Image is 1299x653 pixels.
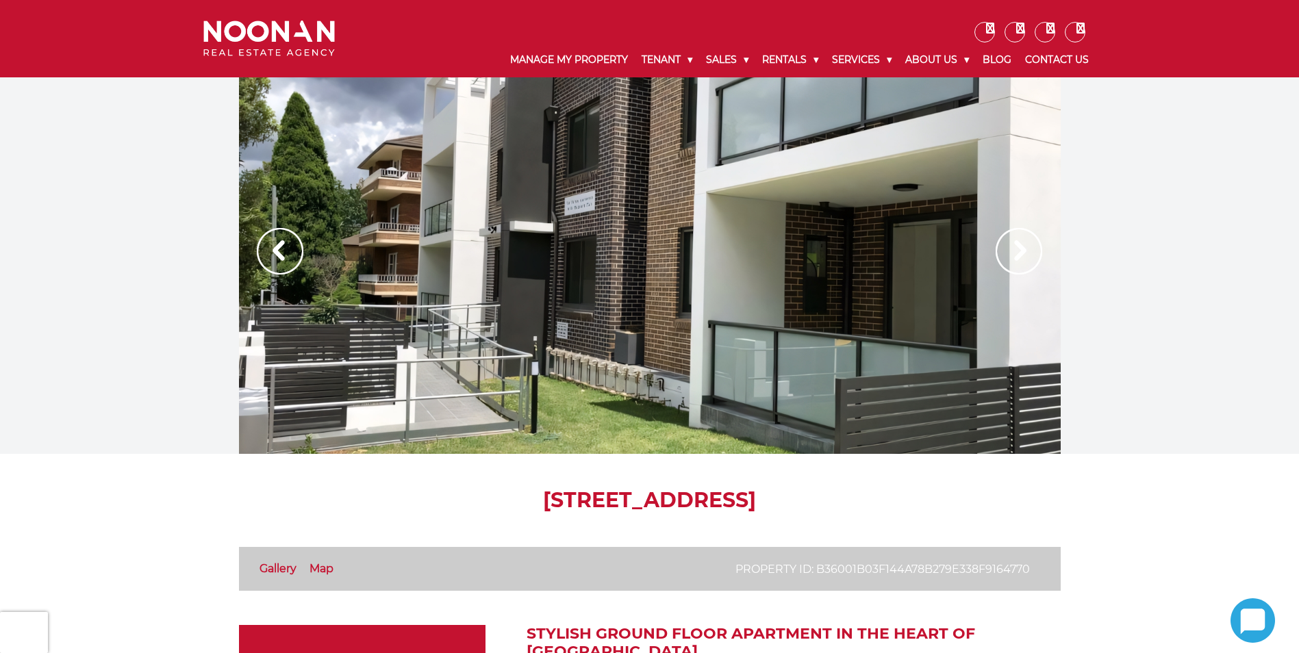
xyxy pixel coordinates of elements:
a: Services [825,42,898,77]
img: Arrow slider [996,228,1042,274]
img: Noonan Real Estate Agency [203,21,335,57]
p: Property ID: b36001b03f144a78b279e338f9164770 [735,561,1030,578]
a: Rentals [755,42,825,77]
a: Tenant [635,42,699,77]
h1: [STREET_ADDRESS] [239,488,1061,513]
a: Sales [699,42,755,77]
a: Contact Us [1018,42,1096,77]
a: Map [310,562,333,575]
a: About Us [898,42,976,77]
a: Manage My Property [503,42,635,77]
img: Arrow slider [257,228,303,274]
a: Gallery [260,562,297,575]
a: Blog [976,42,1018,77]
